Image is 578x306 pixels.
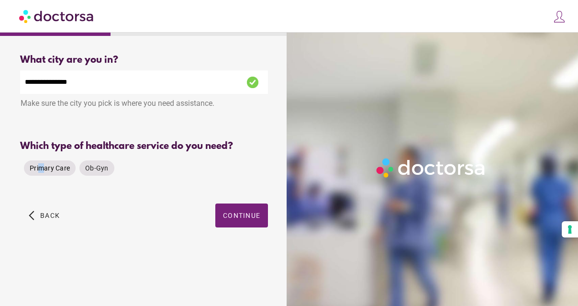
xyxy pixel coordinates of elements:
[20,55,268,66] div: What city are you in?
[215,204,268,227] button: Continue
[30,164,70,172] span: Primary Care
[562,221,578,238] button: Your consent preferences for tracking technologies
[553,10,566,23] img: icons8-customer-100.png
[85,164,109,172] span: Ob-Gyn
[40,212,60,219] span: Back
[20,94,268,115] div: Make sure the city you pick is where you need assistance.
[223,212,260,219] span: Continue
[373,155,489,181] img: Logo-Doctorsa-trans-White-partial-flat.png
[25,204,64,227] button: arrow_back_ios Back
[20,141,268,152] div: Which type of healthcare service do you need?
[19,5,95,27] img: Doctorsa.com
